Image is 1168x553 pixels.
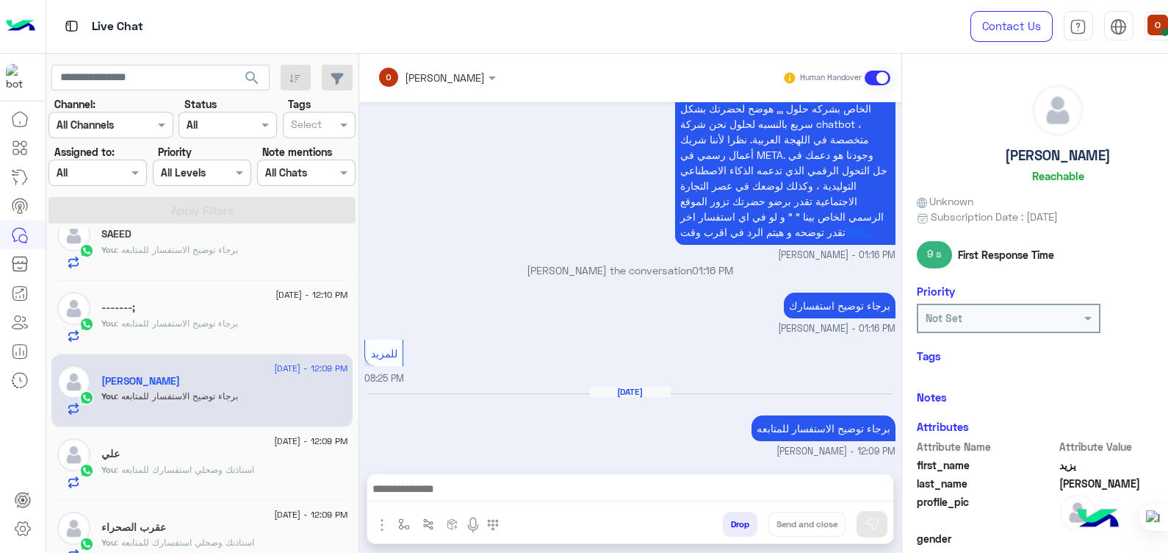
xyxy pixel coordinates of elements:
span: 9 s [917,241,953,268]
img: WhatsApp [79,317,94,332]
p: 9/9/2025, 1:16 PM [675,80,895,245]
span: You [101,244,116,255]
h5: [PERSON_NAME] [1005,147,1111,164]
p: Live Chat [92,17,143,37]
p: 10/9/2025, 12:09 PM [751,415,895,441]
h5: عقرب الصحراء [101,521,166,534]
h6: [DATE] [590,387,671,397]
img: defaultAdmin.png [57,438,90,471]
span: [PERSON_NAME] - 12:09 PM [776,445,895,459]
span: You [101,318,116,329]
span: first_name [917,457,1057,473]
span: gender [917,531,1057,546]
img: send message [865,517,879,532]
span: [PERSON_NAME] - 01:16 PM [778,249,895,263]
img: select flow [398,518,410,530]
img: create order [447,518,458,530]
a: tab [1064,11,1093,42]
div: Select [289,116,322,135]
label: Note mentions [262,144,332,160]
button: select flow [392,512,416,536]
h5: يزيد بن منسي [101,375,180,388]
span: 08:25 PM [364,373,404,384]
h5: SAEED [101,228,131,240]
button: create order [440,512,464,536]
img: hulul-logo.png [1073,494,1124,546]
img: Logo [6,11,35,42]
span: [DATE] - 12:09 PM [274,362,347,375]
label: Assigned to: [54,144,115,160]
img: defaultAdmin.png [57,365,90,399]
h6: Reachable [1032,169,1084,182]
span: Subscription Date : [DATE] [931,209,1058,224]
span: search [243,69,261,87]
button: Apply Filters [48,197,356,224]
small: Human Handover [800,72,862,84]
span: Attribute Name [917,439,1057,454]
h6: Attributes [917,420,969,433]
a: [URL] [846,226,872,238]
img: Trigger scenario [422,518,434,530]
h6: Notes [917,390,947,404]
span: [DATE] - 12:09 PM [274,508,347,521]
span: استاذنك وضحلي استفسارك للمتابعه [116,537,254,548]
img: defaultAdmin.png [57,218,90,251]
img: defaultAdmin.png [57,512,90,545]
img: WhatsApp [79,463,94,478]
img: send attachment [373,516,391,534]
label: Tags [288,96,311,112]
img: defaultAdmin.png [1033,85,1083,135]
img: defaultAdmin.png [1059,494,1096,531]
button: Send and close [768,512,846,537]
img: tab [1110,18,1127,35]
p: 9/9/2025, 1:16 PM [784,293,895,318]
span: برجاء توضيح الاستفسار للمتابعه [116,318,238,329]
img: WhatsApp [79,243,94,258]
img: userImage [1147,15,1168,35]
span: You [101,390,116,402]
label: Priority [158,144,192,160]
span: You [101,537,116,548]
h5: علي [101,448,120,460]
img: defaultAdmin.png [57,292,90,325]
img: WhatsApp [79,537,94,552]
span: 01:16 PM [692,264,733,276]
img: tab [1070,18,1086,35]
span: last_name [917,476,1057,491]
span: You [101,464,116,475]
span: Unknown [917,193,974,209]
h5: -------; [101,302,135,314]
img: tab [62,17,81,35]
p: [PERSON_NAME] the conversation [364,263,895,278]
img: WhatsApp [79,390,94,405]
span: First Response Time [958,247,1054,263]
button: Trigger scenario [416,512,440,536]
span: [DATE] - 12:09 PM [274,435,347,448]
span: profile_pic [917,494,1057,528]
span: برجاء توضيح الاستفسار للمتابعه [116,244,238,255]
h6: Priority [917,285,955,298]
span: [PERSON_NAME] - 01:16 PM [778,322,895,336]
button: search [234,65,270,96]
label: Status [184,96,217,112]
button: Drop [723,512,757,537]
span: [DATE] - 12:10 PM [275,288,347,302]
span: برجاء توضيح الاستفسار للمتابعه [116,390,238,402]
span: للمزيد [371,347,397,360]
img: send voice note [464,516,482,534]
img: 114004088273201 [6,64,32,90]
label: Channel: [54,96,95,112]
a: Contact Us [970,11,1053,42]
span: استاذنك وضحلي استفسارك للمتابعه [116,464,254,475]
